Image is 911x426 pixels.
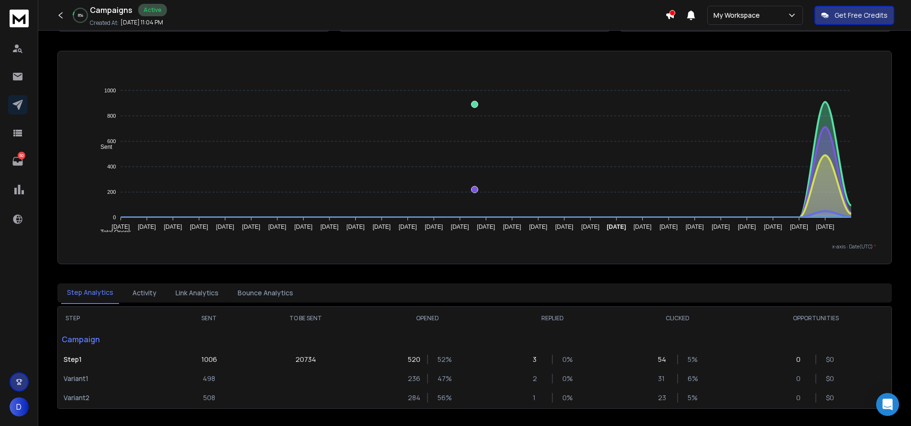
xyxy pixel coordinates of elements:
p: Variant 1 [64,374,165,383]
button: Link Analytics [170,282,224,303]
tspan: [DATE] [607,224,626,230]
p: [DATE] 11:04 PM [121,19,163,26]
tspan: [DATE] [738,224,756,230]
tspan: 800 [107,113,116,119]
th: OPENED [365,307,490,330]
th: SENT [171,307,247,330]
p: $ 0 [826,374,835,383]
p: 1 [533,393,542,403]
tspan: [DATE] [764,224,782,230]
h1: Campaigns [90,4,132,16]
p: My Workspace [713,11,764,20]
p: 54 [658,355,668,364]
button: Activity [127,282,162,303]
p: 236 [408,374,417,383]
p: 47 % [438,374,447,383]
p: 5 % [688,393,697,403]
span: Sent [93,144,112,150]
p: Variant 2 [64,393,165,403]
p: Created At: [90,19,119,27]
p: 5 % [688,355,697,364]
tspan: 200 [107,189,116,195]
p: 31 [658,374,668,383]
tspan: [DATE] [634,224,652,230]
p: 52 % [438,355,447,364]
tspan: [DATE] [294,224,312,230]
tspan: 600 [107,138,116,144]
th: CLICKED [615,307,740,330]
tspan: [DATE] [816,224,834,230]
p: 23 [658,393,668,403]
div: Open Intercom Messenger [876,393,899,416]
button: D [10,397,29,416]
tspan: [DATE] [686,224,704,230]
p: 0 [796,393,806,403]
p: Step 1 [64,355,165,364]
img: logo [10,10,29,27]
tspan: [DATE] [373,224,391,230]
button: Step Analytics [61,282,119,304]
button: Bounce Analytics [232,282,299,303]
p: x-axis : Date(UTC) [73,243,876,250]
tspan: [DATE] [659,224,678,230]
p: 0 [796,374,806,383]
th: REPLIED [490,307,615,330]
div: Active [138,4,167,16]
p: 8 % [78,12,83,18]
th: OPPORTUNITIES [740,307,891,330]
tspan: [DATE] [347,224,365,230]
tspan: [DATE] [529,224,547,230]
tspan: [DATE] [582,224,600,230]
tspan: [DATE] [399,224,417,230]
tspan: [DATE] [555,224,573,230]
tspan: 400 [107,164,116,169]
p: 508 [203,393,215,403]
tspan: [DATE] [138,224,156,230]
p: 6 % [688,374,697,383]
tspan: [DATE] [503,224,521,230]
tspan: [DATE] [242,224,260,230]
p: 20734 [296,355,316,364]
tspan: [DATE] [477,224,495,230]
p: 2 [533,374,542,383]
p: 50 [18,152,25,159]
p: 498 [203,374,215,383]
tspan: [DATE] [320,224,339,230]
tspan: [DATE] [451,224,469,230]
tspan: 1000 [104,88,116,93]
tspan: [DATE] [712,224,730,230]
p: 0 [796,355,806,364]
p: 520 [408,355,417,364]
p: Campaign [58,330,171,349]
p: 56 % [438,393,447,403]
tspan: [DATE] [216,224,234,230]
p: 1006 [201,355,217,364]
p: 284 [408,393,417,403]
p: 0 % [562,393,572,403]
tspan: [DATE] [790,224,808,230]
tspan: [DATE] [425,224,443,230]
a: 50 [8,152,27,171]
tspan: [DATE] [112,224,130,230]
tspan: 0 [113,214,116,220]
p: 0 % [562,355,572,364]
th: STEP [58,307,171,330]
tspan: [DATE] [268,224,286,230]
p: 0 % [562,374,572,383]
th: TO BE SENT [247,307,365,330]
button: Get Free Credits [814,6,894,25]
tspan: [DATE] [190,224,208,230]
p: $ 0 [826,355,835,364]
p: $ 0 [826,393,835,403]
p: Get Free Credits [834,11,888,20]
tspan: [DATE] [164,224,182,230]
p: 3 [533,355,542,364]
span: Total Opens [93,229,131,235]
